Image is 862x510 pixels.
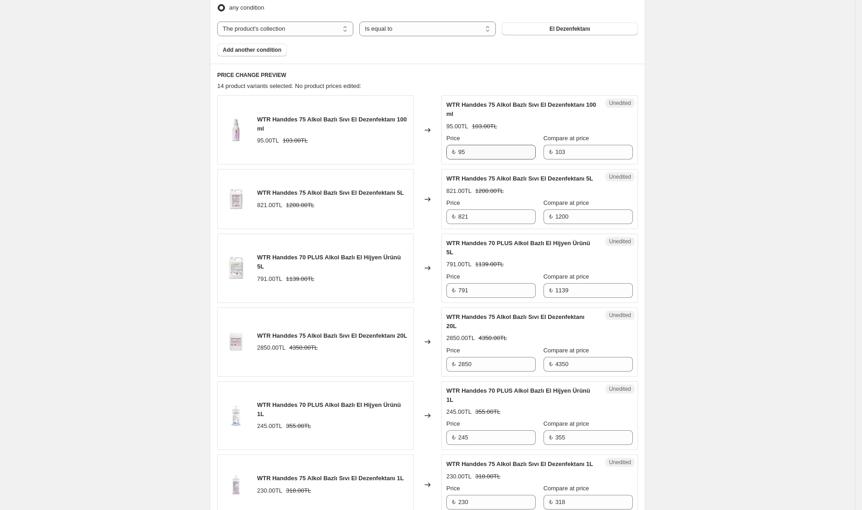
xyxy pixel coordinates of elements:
span: Unedited [609,99,631,107]
span: Price [446,485,460,492]
strike: 1200.00TL [286,201,314,210]
span: ₺ [549,361,553,367]
span: ₺ [549,434,553,441]
span: Compare at price [544,199,589,206]
div: 2850.00TL [446,334,475,343]
div: 245.00TL [257,422,282,431]
span: WTR Handdes 75 Alkol Bazlı Sıvı El Dezenfektanı 20L [257,332,407,339]
img: 0000450_wtr-handdes-70-plus-alkol-bazli-el-hijyen-urunu-1l_80x.jpg [222,402,250,429]
img: 0000448_wtr-handdes-75-alkol-bazli-sivi-el-dezenfektani-100-ml_1_80x.png [222,116,250,144]
img: 0000454_wtr-handdes-75-alkol-bazli-sivi-el-dezenfektani-20l_80x.png [222,328,250,356]
span: Price [446,420,460,427]
span: WTR Handdes 75 Alkol Bazlı Sıvı El Dezenfektanı 5L [257,189,404,196]
span: Add another condition [223,46,281,54]
span: ₺ [452,287,456,294]
span: Unedited [609,385,631,393]
div: 821.00TL [446,186,472,196]
span: Price [446,199,460,206]
span: Price [446,135,460,142]
span: Compare at price [544,485,589,492]
span: ₺ [549,287,553,294]
strike: 103.00TL [283,136,308,145]
strike: 4350.00TL [289,343,318,352]
span: Compare at price [544,347,589,354]
strike: 318.00TL [475,472,500,481]
strike: 1139.00TL [286,274,314,284]
span: Unedited [609,312,631,319]
span: WTR Handdes 75 Alkol Bazlı Sıvı El Dezenfektanı 5L [446,175,593,182]
span: WTR Handdes 70 PLUS Alkol Bazlı El Hijyen Ürünü 1L [446,387,590,403]
span: WTR Handdes 75 Alkol Bazlı Sıvı El Dezenfektanı 20L [446,313,584,329]
div: 95.00TL [257,136,279,145]
span: WTR Handdes 70 PLUS Alkol Bazlı El Hijyen Ürünü 1L [257,401,401,417]
span: ₺ [452,148,456,155]
span: ₺ [452,361,456,367]
span: 14 product variants selected. No product prices edited: [217,82,361,89]
button: Add another condition [217,44,287,56]
img: 0000446_wtr-handdes-75-alkol-bazli-sivi-el-dezenfektani-1l_1_80x.png [222,471,250,499]
span: ₺ [452,434,456,441]
strike: 1200.00TL [475,186,504,196]
strike: 103.00TL [472,122,497,131]
span: Price [446,273,460,280]
div: 2850.00TL [257,343,286,352]
span: Unedited [609,173,631,181]
strike: 355.00TL [475,407,500,417]
span: WTR Handdes 70 PLUS Alkol Bazlı El Hijyen Ürünü 5L [257,254,401,270]
span: Unedited [609,238,631,245]
strike: 1139.00TL [475,260,504,269]
div: 245.00TL [446,407,472,417]
span: Unedited [609,459,631,466]
strike: 4350.00TL [478,334,507,343]
div: 230.00TL [257,486,282,495]
span: ₺ [549,148,553,155]
span: Compare at price [544,135,589,142]
div: 230.00TL [446,472,472,481]
span: WTR Handdes 75 Alkol Bazlı Sıvı El Dezenfektanı 100 ml [257,116,407,132]
div: 95.00TL [446,122,468,131]
span: Compare at price [544,420,589,427]
span: any condition [229,4,264,11]
span: WTR Handdes 75 Alkol Bazlı Sıvı El Dezenfektanı 1L [446,461,593,467]
span: El Dezenfektanı [549,25,590,33]
span: ₺ [452,499,456,505]
img: 0000463_wtr-handdes-70-plus-alkol-bazli-el-hijyen-urunu-5l_80x.jpg [222,254,250,282]
img: 0000455_wtr-handdes-75-alkol-bazli-sivi-el-dezenfektani-5l_1_80x.png [222,186,250,213]
span: WTR Handdes 75 Alkol Bazlı Sıvı El Dezenfektanı 1L [257,475,404,482]
span: Price [446,347,460,354]
span: ₺ [549,213,553,220]
div: 791.00TL [446,260,472,269]
div: 821.00TL [257,201,282,210]
span: WTR Handdes 70 PLUS Alkol Bazlı El Hijyen Ürünü 5L [446,240,590,256]
span: ₺ [549,499,553,505]
h6: PRICE CHANGE PREVIEW [217,71,638,79]
span: ₺ [452,213,456,220]
div: 791.00TL [257,274,282,284]
span: WTR Handdes 75 Alkol Bazlı Sıvı El Dezenfektanı 100 ml [446,101,596,117]
strike: 355.00TL [286,422,311,431]
strike: 318.00TL [286,486,311,495]
button: El Dezenfektanı [502,22,638,35]
span: Compare at price [544,273,589,280]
